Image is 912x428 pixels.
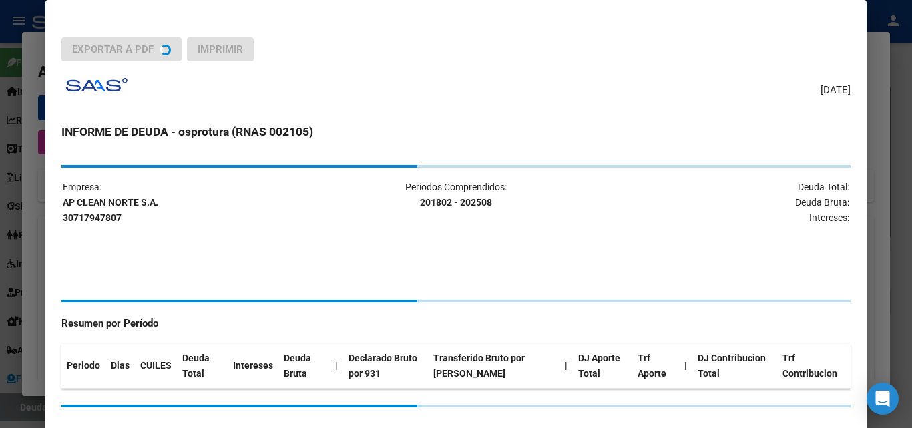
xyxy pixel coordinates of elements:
th: Dias [105,344,135,388]
th: DJ Contribucion Total [692,344,777,388]
span: [DATE] [821,83,851,98]
strong: 201802 - 202508 [420,197,492,208]
button: Imprimir [187,37,254,61]
th: Intereses [228,344,278,388]
th: | [559,344,573,388]
th: Declarado Bruto por 931 [343,344,428,388]
span: Imprimir [198,43,243,55]
th: | [330,344,343,388]
div: Open Intercom Messenger [867,383,899,415]
p: Periodos Comprendidos: [325,180,586,210]
h4: Resumen por Período [61,316,850,331]
th: Trf Contribucion [777,344,851,388]
th: Periodo [61,344,105,388]
span: Exportar a PDF [72,43,154,55]
th: | [679,344,692,388]
th: Trf Aporte [632,344,679,388]
th: CUILES [135,344,177,388]
p: Empresa: [63,180,324,225]
p: Deuda Total: Deuda Bruta: Intereses: [588,180,849,225]
button: Exportar a PDF [61,37,182,61]
th: Transferido Bruto por [PERSON_NAME] [428,344,559,388]
h3: INFORME DE DEUDA - osprotura (RNAS 002105) [61,123,850,140]
strong: AP CLEAN NORTE S.A. 30717947807 [63,197,158,223]
th: DJ Aporte Total [573,344,632,388]
th: Deuda Total [177,344,228,388]
th: Deuda Bruta [278,344,330,388]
